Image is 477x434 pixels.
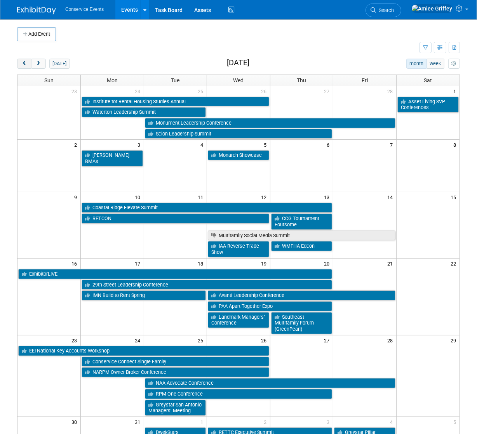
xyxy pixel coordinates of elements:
[82,107,206,117] a: Waterton Leadership Summit
[406,59,427,69] button: month
[271,312,333,334] a: Southeast Multifamily Forum (GreenPearl)
[73,140,80,149] span: 2
[17,7,56,14] img: ExhibitDay
[453,86,460,96] span: 1
[323,335,333,345] span: 27
[82,150,143,166] a: [PERSON_NAME] BMAs
[137,140,144,149] span: 3
[197,335,207,345] span: 25
[260,259,270,268] span: 19
[260,335,270,345] span: 26
[197,86,207,96] span: 25
[145,129,333,139] a: Scion Leadership Summit
[208,241,269,257] a: IAA Reverse Trade Show
[18,269,332,279] a: ExhibitorLIVE
[145,400,206,416] a: Greystar San Antonio Managers’ Meeting
[197,192,207,202] span: 11
[82,290,206,300] a: IMN Build to Rent Spring
[107,77,118,83] span: Mon
[197,259,207,268] span: 18
[424,77,432,83] span: Sat
[82,367,269,377] a: NARPM Owner Broker Conference
[71,259,80,268] span: 16
[389,417,396,427] span: 4
[453,140,460,149] span: 8
[208,290,395,300] a: Avanti Leadership Conference
[411,4,453,13] img: Amiee Griffey
[323,192,333,202] span: 13
[71,417,80,427] span: 30
[448,59,460,69] button: myCustomButton
[82,97,269,107] a: Institute for Rental Housing Studies Annual
[200,417,207,427] span: 1
[233,77,244,83] span: Wed
[134,417,144,427] span: 31
[134,335,144,345] span: 24
[208,231,395,241] a: Multifamily Social Media Summit
[18,346,269,356] a: EEI National Key Accounts Workshop
[326,140,333,149] span: 6
[44,77,54,83] span: Sun
[450,259,460,268] span: 22
[208,150,269,160] a: Monarch Showcase
[376,7,394,13] span: Search
[82,280,332,290] a: 29th Street Leadership Conference
[82,214,269,224] a: RETCON
[208,312,269,328] a: Landmark Managers’ Conference
[145,118,395,128] a: Monument Leadership Conference
[65,7,104,12] span: Conservice Events
[145,378,395,388] a: NAA Advocate Conference
[386,335,396,345] span: 28
[145,389,333,399] a: RPM One Conference
[134,86,144,96] span: 24
[71,86,80,96] span: 23
[17,59,31,69] button: prev
[82,357,269,367] a: Conservice Connect Single Family
[73,192,80,202] span: 9
[366,3,401,17] a: Search
[326,417,333,427] span: 3
[389,140,396,149] span: 7
[200,140,207,149] span: 4
[134,192,144,202] span: 10
[397,97,459,113] a: Asset Living SVP Conferences
[17,27,56,41] button: Add Event
[451,61,456,66] i: Personalize Calendar
[323,259,333,268] span: 20
[271,241,333,251] a: WMFHA Edcon
[450,335,460,345] span: 29
[71,335,80,345] span: 23
[386,86,396,96] span: 28
[386,192,396,202] span: 14
[453,417,460,427] span: 5
[260,192,270,202] span: 12
[208,301,332,311] a: PAA Apart Together Expo
[386,259,396,268] span: 21
[263,140,270,149] span: 5
[134,259,144,268] span: 17
[227,59,249,67] h2: [DATE]
[297,77,306,83] span: Thu
[362,77,368,83] span: Fri
[271,214,333,229] a: CCG Tournament Foursome
[450,192,460,202] span: 15
[323,86,333,96] span: 27
[31,59,45,69] button: next
[49,59,70,69] button: [DATE]
[82,203,332,213] a: Coastal Ridge Elevate Summit
[260,86,270,96] span: 26
[427,59,444,69] button: week
[263,417,270,427] span: 2
[171,77,179,83] span: Tue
